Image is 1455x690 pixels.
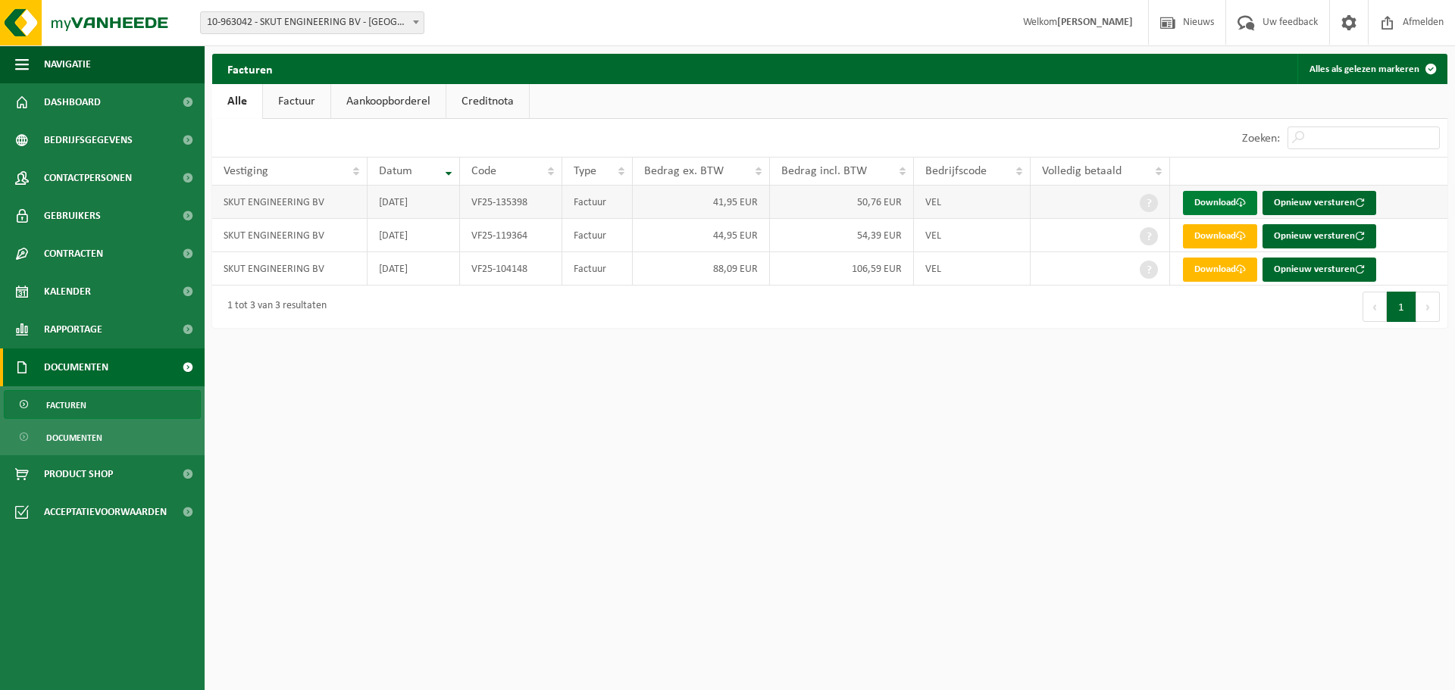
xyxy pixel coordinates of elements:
a: Alle [212,84,262,119]
button: 1 [1387,292,1416,322]
button: Opnieuw versturen [1263,258,1376,282]
td: 41,95 EUR [633,186,770,219]
div: 1 tot 3 van 3 resultaten [220,293,327,320]
td: SKUT ENGINEERING BV [212,252,368,286]
td: Factuur [562,219,634,252]
td: Factuur [562,186,634,219]
td: VEL [914,219,1031,252]
td: 54,39 EUR [770,219,915,252]
a: Download [1183,258,1257,282]
td: 106,59 EUR [770,252,915,286]
td: 88,09 EUR [633,252,770,286]
td: VEL [914,186,1031,219]
span: Gebruikers [44,197,101,235]
a: Aankoopborderel [331,84,446,119]
td: [DATE] [368,252,460,286]
td: 44,95 EUR [633,219,770,252]
a: Factuur [263,84,330,119]
span: Documenten [44,348,108,386]
span: Bedrag incl. BTW [781,165,867,177]
span: Code [471,165,496,177]
button: Alles als gelezen markeren [1297,54,1446,84]
td: [DATE] [368,219,460,252]
button: Next [1416,292,1440,322]
span: Contracten [44,235,103,273]
button: Previous [1363,292,1387,322]
td: SKUT ENGINEERING BV [212,186,368,219]
strong: [PERSON_NAME] [1057,17,1133,28]
span: Vestiging [224,165,268,177]
span: Kalender [44,273,91,311]
span: Bedrijfsgegevens [44,121,133,159]
span: Contactpersonen [44,159,132,197]
span: Dashboard [44,83,101,121]
label: Zoeken: [1242,133,1280,145]
a: Download [1183,224,1257,248]
td: VF25-104148 [460,252,562,286]
td: VF25-119364 [460,219,562,252]
td: VF25-135398 [460,186,562,219]
span: Volledig betaald [1042,165,1122,177]
span: Bedrijfscode [925,165,987,177]
h2: Facturen [212,54,288,83]
span: 10-963042 - SKUT ENGINEERING BV - NINOVE [200,11,424,34]
span: Documenten [46,423,102,452]
span: Rapportage [44,311,102,348]
td: 50,76 EUR [770,186,915,219]
td: [DATE] [368,186,460,219]
span: Product Shop [44,455,113,493]
a: Documenten [4,423,201,451]
span: Navigatie [44,45,91,83]
span: Datum [379,165,412,177]
td: SKUT ENGINEERING BV [212,219,368,252]
td: Factuur [562,252,634,286]
a: Creditnota [446,84,529,119]
span: Acceptatievoorwaarden [44,493,167,531]
a: Download [1183,191,1257,215]
span: Type [574,165,596,177]
button: Opnieuw versturen [1263,191,1376,215]
button: Opnieuw versturen [1263,224,1376,248]
span: Bedrag ex. BTW [644,165,724,177]
td: VEL [914,252,1031,286]
span: Facturen [46,391,86,420]
a: Facturen [4,390,201,419]
span: 10-963042 - SKUT ENGINEERING BV - NINOVE [201,12,424,33]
